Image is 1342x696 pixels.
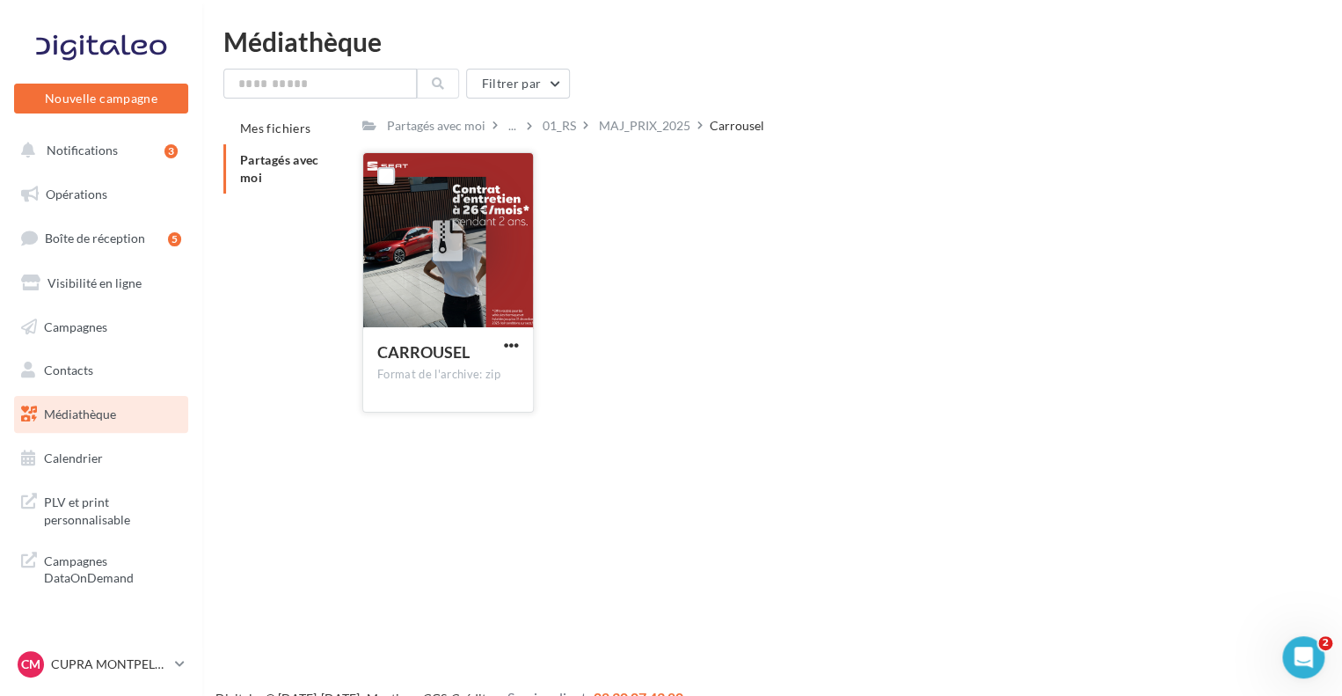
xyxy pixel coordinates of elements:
a: Calendrier [11,440,192,477]
a: Contacts [11,352,192,389]
div: MAJ_PRIX_2025 [599,117,690,135]
button: Filtrer par [466,69,570,99]
span: Calendrier [44,451,103,465]
a: PLV et print personnalisable [11,483,192,535]
div: 01_RS [543,117,576,135]
span: Notifications [47,143,118,158]
iframe: Intercom live chat [1282,636,1324,678]
span: CM [21,656,40,673]
span: Contacts [44,363,93,377]
span: Opérations [46,187,107,201]
span: Boîte de réception [45,231,145,245]
span: Visibilité en ligne [47,275,142,290]
div: Médiathèque [223,28,1321,55]
a: Campagnes [11,309,192,346]
span: Campagnes DataOnDemand [44,549,181,587]
button: Notifications 3 [11,132,185,169]
a: Boîte de réception5 [11,219,192,257]
a: Opérations [11,176,192,213]
div: Format de l'archive: zip [377,367,519,383]
span: PLV et print personnalisable [44,490,181,528]
p: CUPRA MONTPELLIER [51,656,168,673]
span: Partagés avec moi [240,152,319,185]
span: 2 [1318,636,1332,650]
span: Médiathèque [44,407,116,421]
a: CM CUPRA MONTPELLIER [14,648,188,681]
span: CARROUSEL [377,342,470,362]
button: Nouvelle campagne [14,84,188,114]
span: Campagnes [44,319,107,333]
div: ... [505,114,520,138]
a: Médiathèque [11,396,192,433]
div: Carrousel [710,117,764,135]
div: 5 [168,232,181,246]
span: Mes fichiers [240,121,310,136]
div: 3 [164,144,178,158]
div: Partagés avec moi [387,117,485,135]
a: Visibilité en ligne [11,265,192,302]
a: Campagnes DataOnDemand [11,542,192,594]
